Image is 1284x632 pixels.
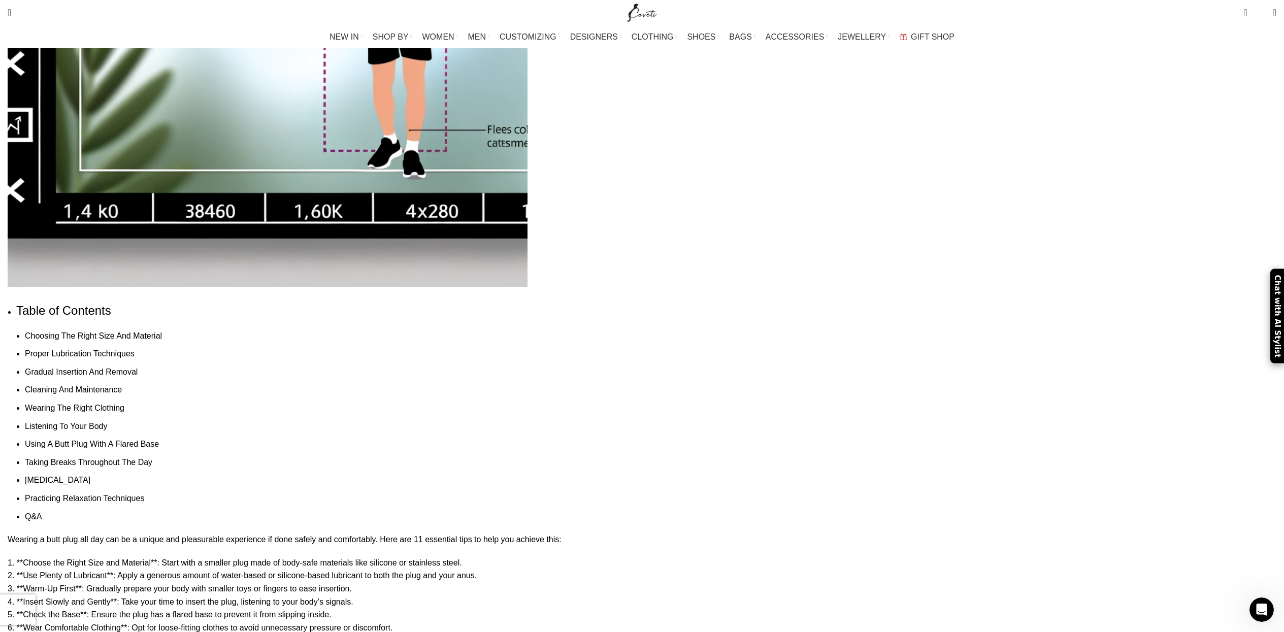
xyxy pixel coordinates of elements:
a: Choosing The Right Size And Material [25,331,162,340]
span: GIFT SHOP [911,32,954,42]
a: Q&A [25,512,42,521]
span: SHOP BY [373,32,409,42]
iframe: Intercom live chat [1249,597,1274,622]
span: SHOES [687,32,715,42]
a: DESIGNERS [570,27,621,47]
span: JEWELLERY [838,32,886,42]
img: GiftBag [900,34,907,40]
span: WOMEN [422,32,454,42]
a: SHOP BY [373,27,412,47]
a: [MEDICAL_DATA] [25,476,90,484]
p: Wearing a butt plug all day can be a unique and pleasurable experience if done safely and comfort... [8,533,956,546]
a: SHOES [687,27,719,47]
span: MEN [468,32,486,42]
span: NEW IN [330,32,359,42]
span: DESIGNERS [570,32,618,42]
a: Proper Lubrication Techniques [25,349,135,358]
a: Practicing Relaxation Techniques [25,494,144,503]
a: CLOTHING [632,27,677,47]
a: BAGS [729,27,755,47]
a: ACCESSORIES [766,27,828,47]
a: Listening To Your Body [25,422,108,430]
div: My Wishlist [1255,3,1265,23]
a: GIFT SHOP [900,27,954,47]
span: BAGS [729,32,751,42]
span: 0 [1257,10,1265,18]
span: CLOTHING [632,32,674,42]
a: WOMEN [422,27,458,47]
a: 0 [1238,3,1252,23]
a: Using A Butt Plug With A Flared Base [25,440,159,448]
span: ACCESSORIES [766,32,825,42]
a: Wearing The Right Clothing [25,404,124,412]
a: CUSTOMIZING [500,27,560,47]
a: NEW IN [330,27,363,47]
a: Cleaning And Maintenance [25,385,122,394]
a: Site logo [625,8,659,16]
a: MEN [468,27,489,47]
a: JEWELLERY [838,27,890,47]
a: Search [3,3,16,23]
span: CUSTOMIZING [500,32,556,42]
a: Gradual Insertion And Removal [25,368,138,376]
span: 0 [1244,5,1252,13]
div: Main navigation [3,27,1281,47]
h2: Table of Contents [16,302,956,319]
a: Taking Breaks Throughout The Day [25,458,152,467]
